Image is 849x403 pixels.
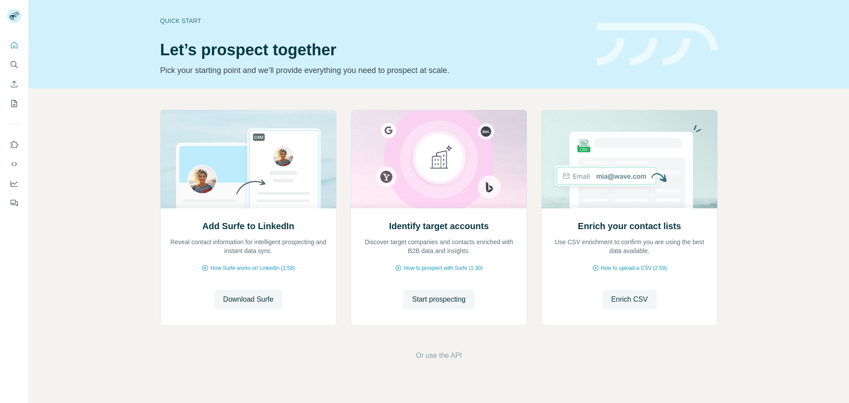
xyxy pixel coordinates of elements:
button: Search [7,57,21,73]
span: Download Surfe [223,294,274,305]
span: How Surfe works on LinkedIn (1:58) [210,264,295,272]
p: Use CSV enrichment to confirm you are using the best data available. [551,238,708,255]
span: Start prospecting [412,294,466,305]
img: Identify target accounts [351,110,527,208]
span: How to upload a CSV (2:59) [601,264,667,272]
h2: Enrich your contact lists [578,220,681,232]
p: Pick your starting point and we’ll provide everything you need to prospect at scale. [160,64,586,77]
button: Use Surfe API [7,156,21,172]
h2: Identify target accounts [389,220,489,232]
button: Or use the API [416,350,462,361]
img: Enrich your contact lists [541,110,718,208]
img: Add Surfe to LinkedIn [160,110,337,208]
button: Enrich CSV [602,290,657,309]
button: Use Surfe on LinkedIn [7,137,21,153]
p: Reveal contact information for intelligent prospecting and instant data sync. [169,238,327,255]
div: Quick start [160,16,586,25]
span: How to prospect with Surfe (1:30) [404,264,482,272]
button: Download Surfe [214,290,283,309]
img: banner [597,23,718,66]
p: Discover target companies and contacts enriched with B2B data and insights. [360,238,518,255]
button: Start prospecting [403,290,474,309]
button: Enrich CSV [7,76,21,92]
h1: Let’s prospect together [160,41,586,59]
button: Quick start [7,37,21,53]
span: Enrich CSV [611,294,648,305]
button: Feedback [7,195,21,211]
button: My lists [7,96,21,111]
button: Dashboard [7,176,21,192]
h2: Add Surfe to LinkedIn [203,220,294,232]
